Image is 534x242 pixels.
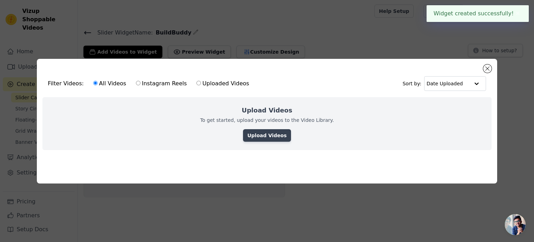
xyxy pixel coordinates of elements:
[505,214,526,235] a: Open chat
[93,79,127,88] label: All Videos
[48,76,253,92] div: Filter Videos:
[196,79,249,88] label: Uploaded Videos
[242,106,292,115] h2: Upload Videos
[136,79,187,88] label: Instagram Reels
[483,64,492,73] button: Close modal
[403,76,486,91] div: Sort by:
[200,117,334,124] p: To get started, upload your videos to the Video Library.
[243,129,291,142] a: Upload Videos
[514,9,522,18] button: Close
[427,5,529,22] div: Widget created successfully!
